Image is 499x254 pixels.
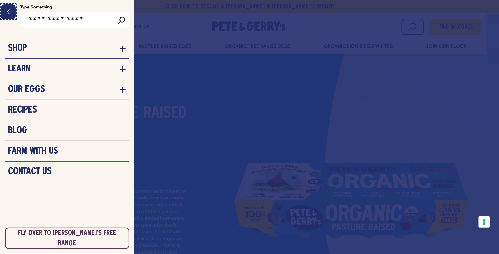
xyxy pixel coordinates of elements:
h3: Shop [8,44,27,54]
input: Search [114,11,130,28]
h3: Blog [8,126,27,136]
label: Type Something [20,3,130,11]
a: Our Eggs [8,85,126,95]
a: Shop [8,44,126,54]
h3: Contact Us [8,167,52,177]
a: Learn [8,64,126,74]
a: Recipes [8,105,126,115]
a: Contact Us [8,167,126,177]
a: Blog [8,126,126,136]
a: Farm With Us [8,147,126,156]
h3: Our Eggs [8,85,45,95]
h3: Learn [8,64,30,74]
h3: Recipes [8,105,37,115]
button: Your consent preferences for tracking technologies [479,216,490,228]
h3: Farm With Us [8,147,58,156]
a: link to nellie's free range site [5,228,129,249]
